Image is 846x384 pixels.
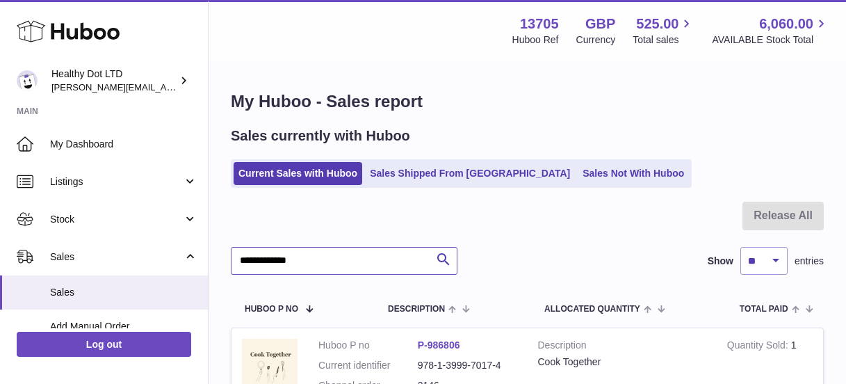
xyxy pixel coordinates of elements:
[578,162,689,185] a: Sales Not With Huboo
[318,339,418,352] dt: Huboo P no
[418,339,460,351] a: P-986806
[759,15,813,33] span: 6,060.00
[388,305,445,314] span: Description
[50,213,183,226] span: Stock
[712,15,829,47] a: 6,060.00 AVAILABLE Stock Total
[50,138,197,151] span: My Dashboard
[727,339,791,354] strong: Quantity Sold
[50,320,197,333] span: Add Manual Order
[245,305,298,314] span: Huboo P no
[234,162,362,185] a: Current Sales with Huboo
[576,33,616,47] div: Currency
[795,255,824,268] span: entries
[17,70,38,91] img: Dorothy@healthydot.com
[50,175,183,189] span: Listings
[636,15,678,33] span: 525.00
[50,286,197,299] span: Sales
[633,33,694,47] span: Total sales
[544,305,640,314] span: ALLOCATED Quantity
[365,162,575,185] a: Sales Shipped From [GEOGRAPHIC_DATA]
[51,67,177,94] div: Healthy Dot LTD
[17,332,191,357] a: Log out
[231,90,824,113] h1: My Huboo - Sales report
[418,359,517,372] dd: 978-1-3999-7017-4
[520,15,559,33] strong: 13705
[740,305,788,314] span: Total paid
[585,15,615,33] strong: GBP
[231,127,410,145] h2: Sales currently with Huboo
[538,339,706,355] strong: Description
[538,355,706,369] div: Cook Together
[512,33,559,47] div: Huboo Ref
[712,33,829,47] span: AVAILABLE Stock Total
[50,250,183,264] span: Sales
[318,359,418,372] dt: Current identifier
[633,15,694,47] a: 525.00 Total sales
[708,255,733,268] label: Show
[51,81,279,93] span: [PERSON_NAME][EMAIL_ADDRESS][DOMAIN_NAME]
